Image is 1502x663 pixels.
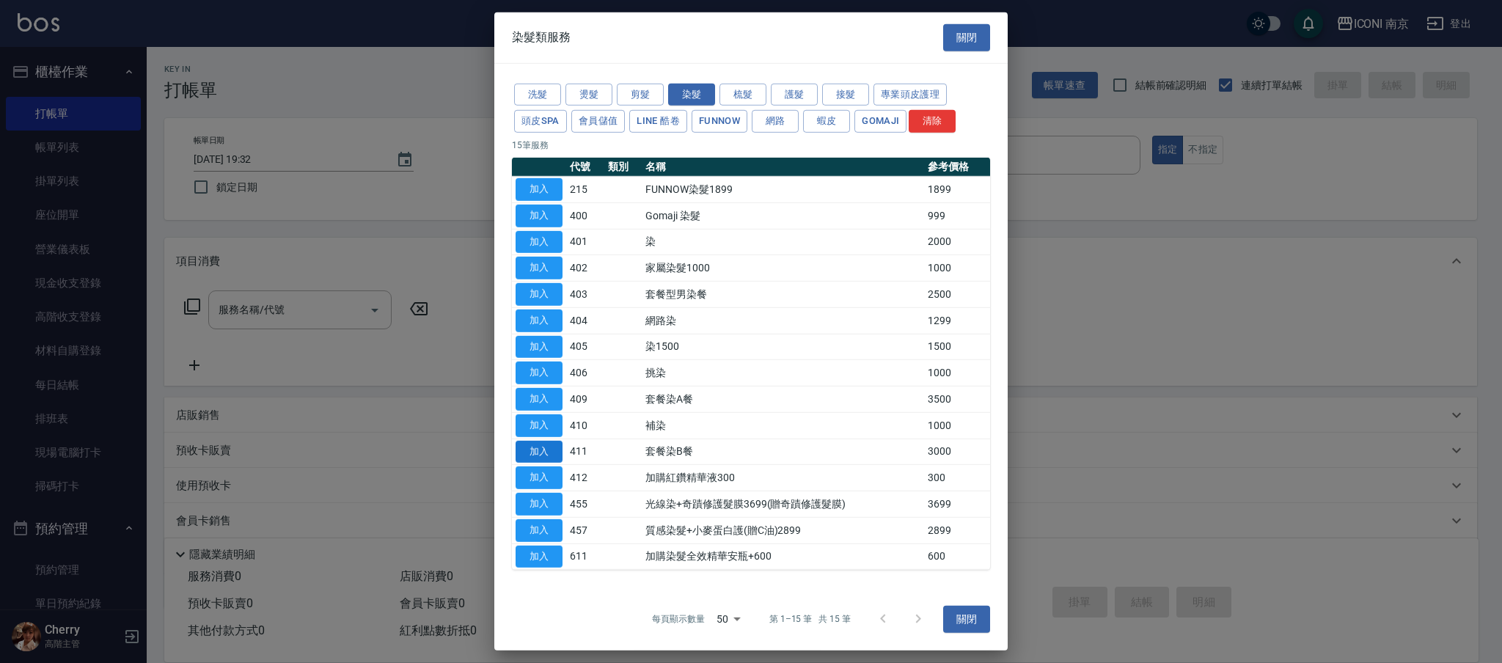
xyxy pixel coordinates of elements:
[604,158,642,177] th: 類別
[924,386,990,412] td: 3500
[771,83,818,106] button: 護髮
[752,110,799,133] button: 網路
[803,110,850,133] button: 蝦皮
[668,83,715,106] button: 染髮
[566,255,604,282] td: 402
[642,386,924,412] td: 套餐染A餐
[642,412,924,439] td: 補染
[642,334,924,360] td: 染1500
[924,491,990,517] td: 3699
[566,334,604,360] td: 405
[629,110,687,133] button: LINE 酷卷
[924,229,990,255] td: 2000
[516,178,563,201] button: 加入
[566,439,604,465] td: 411
[642,229,924,255] td: 染
[924,334,990,360] td: 1500
[566,202,604,229] td: 400
[642,543,924,570] td: 加購染髮全效精華安瓶+600
[822,83,869,106] button: 接髮
[516,205,563,227] button: 加入
[652,612,705,626] p: 每頁顯示數量
[924,307,990,334] td: 1299
[516,335,563,358] button: 加入
[642,465,924,491] td: 加購紅鑽精華液300
[924,176,990,202] td: 1899
[617,83,664,106] button: 剪髮
[514,110,567,133] button: 頭皮SPA
[642,307,924,334] td: 網路染
[516,388,563,411] button: 加入
[642,176,924,202] td: FUNNOW染髮1899
[516,440,563,463] button: 加入
[512,30,571,45] span: 染髮類服務
[924,255,990,282] td: 1000
[566,176,604,202] td: 215
[516,362,563,384] button: 加入
[566,386,604,412] td: 409
[924,281,990,307] td: 2500
[566,517,604,543] td: 457
[924,465,990,491] td: 300
[924,439,990,465] td: 3000
[516,257,563,279] button: 加入
[516,466,563,489] button: 加入
[566,465,604,491] td: 412
[566,360,604,387] td: 406
[943,24,990,51] button: 關閉
[642,360,924,387] td: 挑染
[943,606,990,633] button: 關閉
[516,283,563,306] button: 加入
[924,543,990,570] td: 600
[924,158,990,177] th: 參考價格
[642,158,924,177] th: 名稱
[566,412,604,439] td: 410
[924,202,990,229] td: 999
[873,83,947,106] button: 專業頭皮護理
[566,158,604,177] th: 代號
[909,110,956,133] button: 清除
[566,307,604,334] td: 404
[924,412,990,439] td: 1000
[642,255,924,282] td: 家屬染髮1000
[516,414,563,437] button: 加入
[516,519,563,542] button: 加入
[566,543,604,570] td: 611
[854,110,906,133] button: Gomaji
[566,229,604,255] td: 401
[692,110,747,133] button: FUNNOW
[924,360,990,387] td: 1000
[516,493,563,516] button: 加入
[516,545,563,568] button: 加入
[642,517,924,543] td: 質感染髮+小麥蛋白護(贈C油)2899
[642,491,924,517] td: 光線染+奇蹟修護髮膜3699(贈奇蹟修護髮膜)
[642,439,924,465] td: 套餐染B餐
[642,281,924,307] td: 套餐型男染餐
[566,281,604,307] td: 403
[642,202,924,229] td: Gomaji 染髮
[565,83,612,106] button: 燙髮
[516,230,563,253] button: 加入
[566,491,604,517] td: 455
[769,612,851,626] p: 第 1–15 筆 共 15 筆
[514,83,561,106] button: 洗髮
[719,83,766,106] button: 梳髮
[512,139,990,152] p: 15 筆服務
[516,309,563,332] button: 加入
[571,110,626,133] button: 會員儲值
[924,517,990,543] td: 2899
[711,599,746,639] div: 50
